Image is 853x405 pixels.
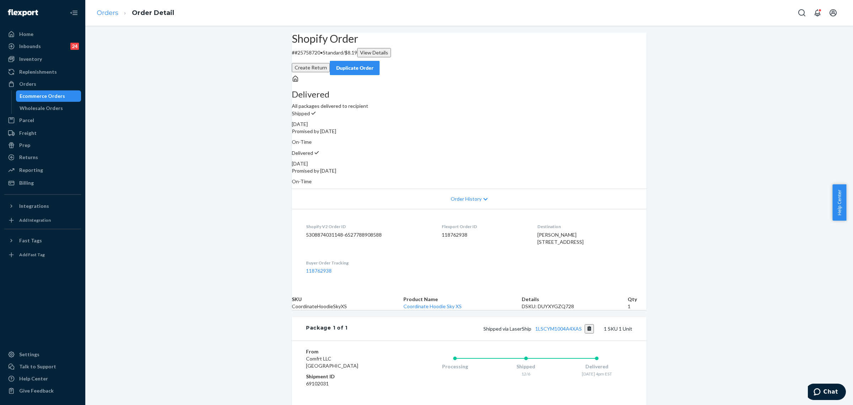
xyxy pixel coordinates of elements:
[292,121,647,128] div: [DATE]
[306,380,391,387] dd: 69102031
[19,363,56,370] div: Talk to Support
[19,80,36,88] div: Orders
[483,326,594,332] span: Shipped via LaserShip
[19,202,49,210] div: Integrations
[4,361,81,372] button: Talk to Support
[292,63,330,72] button: Create Return
[292,128,647,135] p: Promised by [DATE]
[292,296,403,303] th: SKU
[306,223,430,230] dt: Shopify V2 Order ID
[537,232,584,245] span: [PERSON_NAME] [STREET_ADDRESS]
[19,154,38,161] div: Returns
[4,200,81,212] button: Integrations
[4,249,81,261] a: Add Fast Tag
[306,324,348,333] div: Package 1 of 1
[20,105,63,112] div: Wholesale Orders
[403,296,522,303] th: Product Name
[292,138,647,146] p: On-Time
[16,90,81,102] a: Ecommerce Orders
[4,66,81,78] a: Replenishments
[19,31,33,38] div: Home
[4,78,81,90] a: Orders
[4,28,81,40] a: Home
[330,61,380,75] button: Duplicate Order
[4,373,81,384] a: Help Center
[4,385,81,396] button: Give Feedback
[832,184,846,221] button: Help Center
[292,160,647,167] div: [DATE]
[357,48,391,57] button: View Details
[348,324,632,333] div: 1 SKU 1 Unit
[808,384,846,401] iframe: Opens a widget where you can chat to one of our agents
[442,231,526,238] dd: 118762938
[4,115,81,126] a: Parcel
[67,6,81,20] button: Close Navigation
[490,363,562,370] div: Shipped
[320,49,323,56] span: •
[19,179,34,186] div: Billing
[306,260,430,266] dt: Buyer Order Tracking
[97,9,118,17] a: Orders
[19,142,30,149] div: Prep
[8,9,38,16] img: Flexport logo
[306,268,332,274] a: 118762938
[19,68,57,75] div: Replenishments
[19,167,43,174] div: Reporting
[419,363,490,370] div: Processing
[70,43,79,50] div: 24
[292,48,647,57] p: # #25758720 / $8.19
[19,217,51,223] div: Add Integration
[292,90,647,110] div: All packages delivered to recipient
[451,195,482,202] span: Order History
[292,149,647,157] p: Delivered
[19,375,48,382] div: Help Center
[585,324,594,333] button: Copy tracking number
[826,6,840,20] button: Open account menu
[19,237,42,244] div: Fast Tags
[442,223,526,230] dt: Flexport Order ID
[4,164,81,176] a: Reporting
[292,178,647,185] p: On-Time
[561,371,632,377] div: [DATE] 4pm EST
[20,93,65,100] div: Ecommerce Orders
[810,6,825,20] button: Open notifications
[292,90,647,99] h3: Delivered
[795,6,809,20] button: Open Search Box
[292,303,403,310] td: CoordinateHoodieSkyXS
[4,53,81,65] a: Inventory
[4,215,81,226] a: Add Integration
[4,235,81,246] button: Fast Tags
[323,49,343,56] span: Standard
[16,102,81,114] a: Wholesale Orders
[336,64,374,72] div: Duplicate Order
[19,43,41,50] div: Inbounds
[306,348,391,355] dt: From
[628,303,647,310] td: 1
[19,387,54,394] div: Give Feedback
[490,371,562,377] div: 12/6
[522,303,628,310] div: DSKU: DUYXYGZQ728
[91,2,180,23] ol: breadcrumbs
[19,117,34,124] div: Parcel
[535,326,582,332] a: 1LSCYM1004A4XAS
[132,9,174,17] a: Order Detail
[522,296,628,303] th: Details
[4,41,81,52] a: Inbounds24
[561,363,632,370] div: Delivered
[4,127,81,139] a: Freight
[19,351,39,358] div: Settings
[4,349,81,360] a: Settings
[19,252,45,258] div: Add Fast Tag
[19,56,42,63] div: Inventory
[4,177,81,189] a: Billing
[292,33,647,44] h2: Shopify Order
[19,130,37,137] div: Freight
[628,296,647,303] th: Qty
[306,231,430,238] dd: 5308874031148-6527788908588
[4,152,81,163] a: Returns
[360,49,388,56] div: View Details
[306,356,358,369] span: Comfrt LLC [GEOGRAPHIC_DATA]
[292,167,647,174] p: Promised by [DATE]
